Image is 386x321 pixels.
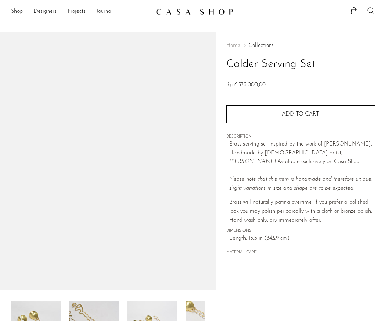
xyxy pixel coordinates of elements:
p: Brass will naturally patina overtime. If you prefer a polished look you may polish periodically w... [229,198,375,225]
a: Projects [67,7,85,16]
span: Home [226,43,240,48]
ul: NEW HEADER MENU [11,6,150,18]
em: [PERSON_NAME]. [229,159,277,164]
em: Please note that this item is handmade and therefore unique; slight variations in size and shape ... [229,177,372,191]
a: Designers [34,7,56,16]
h1: Calder Serving Set [226,56,375,73]
button: Add to cart [226,105,375,123]
nav: Breadcrumbs [226,43,375,48]
nav: Desktop navigation [11,6,150,18]
span: DESCRIPTION [226,134,375,140]
a: Shop [11,7,23,16]
p: Brass serving set inspired by the work of [PERSON_NAME]. Handmade by [DEMOGRAPHIC_DATA] artist, A... [229,140,375,193]
a: Collections [249,43,274,48]
span: Rp 6.572.000,00 [226,82,266,88]
button: MATERIAL CARE [226,250,257,255]
span: Length: 13.5 in (34.29 cm) [229,234,375,243]
span: Add to cart [282,111,319,117]
a: Journal [96,7,113,16]
span: DIMENSIONS [226,228,375,234]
